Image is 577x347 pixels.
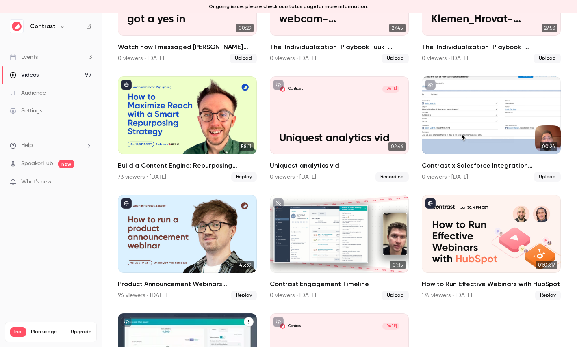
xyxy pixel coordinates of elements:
[422,54,468,63] div: 0 viewers • [DATE]
[270,54,316,63] div: 0 viewers • [DATE]
[382,291,409,300] span: Upload
[118,76,257,182] li: Build a Content Engine: Repurposing Strategies for SaaS Teams
[422,76,561,182] a: 00:24Contrast x Salesforce Integration Announcement0 viewers • [DATE]Upload
[230,54,257,63] span: Upload
[536,261,557,269] span: 01:03:17
[288,324,303,329] p: Contrast
[270,195,409,300] a: 01:15Contrast Engagement Timeline0 viewers • [DATE]Upload
[118,76,257,182] a: 58:11Build a Content Engine: Repurposing Strategies for SaaS Teams73 viewers • [DATE]Replay
[118,291,167,300] div: 96 viewers • [DATE]
[270,279,409,289] h2: Contrast Engagement Timeline
[389,24,406,32] span: 27:45
[375,172,409,182] span: Recording
[21,141,33,150] span: Help
[10,53,38,61] div: Events
[30,22,56,30] h6: Contrast
[10,89,46,97] div: Audience
[382,86,399,93] span: [DATE]
[286,4,317,9] a: status page
[534,54,561,63] span: Upload
[270,173,316,181] div: 0 viewers • [DATE]
[422,195,561,300] a: 01:03:17How to Run Effective Webinars with HubSpot176 viewers • [DATE]Replay
[118,42,257,52] h2: Watch how I messaged [PERSON_NAME] and got a yes in
[118,161,257,170] h2: Build a Content Engine: Repurposing Strategies for SaaS Teams
[535,291,561,300] span: Replay
[270,76,409,182] li: Uniquest analytics vid
[209,3,368,10] p: Ongoing issue: please check our for more information.
[279,132,399,145] p: Uniquest analytics vid
[10,327,26,337] span: Trial
[273,80,284,90] button: unpublished
[71,329,91,335] button: Upgrade
[21,178,52,186] span: What's new
[237,261,254,269] span: 45:39
[425,198,436,209] button: published
[231,172,257,182] span: Replay
[236,24,254,32] span: 00:29
[273,317,284,327] button: unpublished
[422,42,561,52] h2: The_Individualization_Playbook-Klemen_Hrovat-webcam-00h_00m_00s_357ms-StreamYard
[422,161,561,170] h2: Contrast x Salesforce Integration Announcement
[382,54,409,63] span: Upload
[10,20,23,33] img: Contrast
[121,198,132,209] button: published
[422,291,472,300] div: 176 viewers • [DATE]
[118,195,257,300] a: 45:39Product Announcement Webinars Reinvented96 viewers • [DATE]Replay
[10,141,92,150] li: help-dropdown-opener
[58,160,74,168] span: new
[270,161,409,170] h2: Uniquest analytics vid
[534,172,561,182] span: Upload
[10,107,42,115] div: Settings
[390,261,406,269] span: 01:15
[422,279,561,289] h2: How to Run Effective Webinars with HubSpot
[273,198,284,209] button: unpublished
[10,71,39,79] div: Videos
[270,195,409,300] li: Contrast Engagement Timeline
[270,291,316,300] div: 0 viewers • [DATE]
[540,142,557,151] span: 00:24
[388,142,406,151] span: 02:46
[425,80,436,90] button: unpublished
[21,159,53,168] a: SpeakerHub
[118,173,166,181] div: 73 viewers • [DATE]
[231,291,257,300] span: Replay
[422,195,561,300] li: How to Run Effective Webinars with HubSpot
[121,80,132,90] button: published
[118,54,164,63] div: 0 viewers • [DATE]
[118,195,257,300] li: Product Announcement Webinars Reinvented
[239,142,254,151] span: 58:11
[270,76,409,182] a: Uniquest analytics vidContrast[DATE]Uniquest analytics vid02:46Uniquest analytics vid0 viewers • ...
[542,24,557,32] span: 27:53
[31,329,66,335] span: Plan usage
[288,86,303,91] p: Contrast
[270,42,409,52] h2: The_Individualization_Playbook-luuk-webcam-00h_00m_00s_251ms-StreamYard
[422,76,561,182] li: Contrast x Salesforce Integration Announcement
[121,317,132,327] button: unpublished
[422,173,468,181] div: 0 viewers • [DATE]
[382,323,399,330] span: [DATE]
[118,279,257,289] h2: Product Announcement Webinars Reinvented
